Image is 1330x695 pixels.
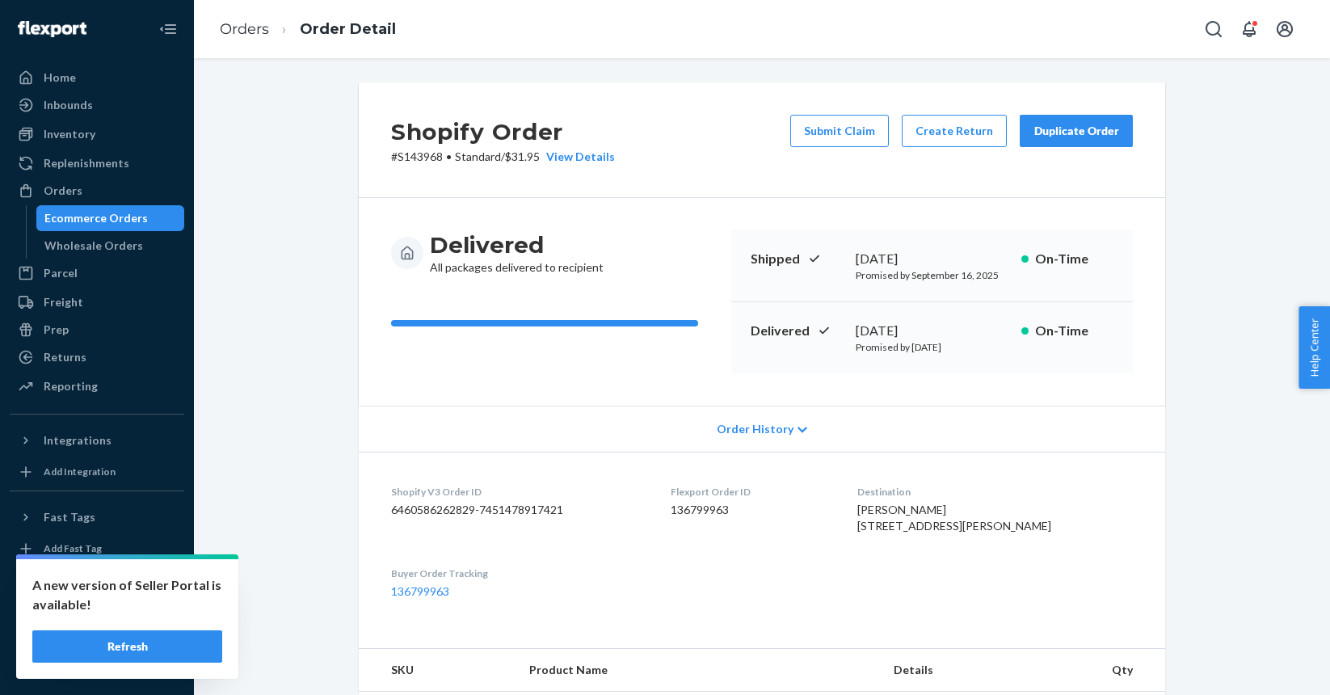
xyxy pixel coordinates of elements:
p: Shipped [751,250,843,268]
a: 136799963 [391,584,449,598]
div: Fast Tags [44,509,95,525]
div: Orders [44,183,82,199]
a: Order Detail [300,20,396,38]
th: Product Name [516,649,881,692]
button: Open Search Box [1197,13,1230,45]
p: On-Time [1035,250,1113,268]
a: Orders [10,178,184,204]
div: Inbounds [44,97,93,113]
a: Reporting [10,373,184,399]
a: Inbounds [10,92,184,118]
a: Settings [10,567,184,593]
h2: Shopify Order [391,115,615,149]
span: Order History [717,421,793,437]
a: Parcel [10,260,184,286]
div: Parcel [44,265,78,281]
a: Inventory [10,121,184,147]
span: • [446,150,452,163]
div: Add Integration [44,465,116,478]
a: Replenishments [10,150,184,176]
ol: breadcrumbs [207,6,409,53]
h3: Delivered [430,230,604,259]
button: Fast Tags [10,504,184,530]
img: Flexport logo [18,21,86,37]
div: Inventory [44,126,95,142]
th: Qty [1059,649,1165,692]
button: Integrations [10,428,184,453]
button: Duplicate Order [1020,115,1133,147]
button: View Details [540,149,615,165]
div: Wholesale Orders [44,238,143,254]
button: Give Feedback [10,650,184,676]
button: Create Return [902,115,1007,147]
p: # S143968 / $31.95 [391,149,615,165]
button: Help Center [1298,306,1330,389]
div: Replenishments [44,155,129,171]
th: Details [881,649,1059,692]
a: Prep [10,317,184,343]
a: Help Center [10,622,184,648]
dd: 6460586262829-7451478917421 [391,502,645,518]
div: Prep [44,322,69,338]
a: Orders [220,20,269,38]
div: Add Fast Tag [44,541,102,555]
div: Home [44,69,76,86]
button: Close Navigation [152,13,184,45]
dt: Buyer Order Tracking [391,567,645,580]
p: Promised by September 16, 2025 [856,268,1008,282]
dt: Flexport Order ID [671,485,832,499]
a: Returns [10,344,184,370]
p: Delivered [751,322,843,340]
span: Standard [455,150,501,163]
a: Wholesale Orders [36,233,185,259]
button: Open notifications [1233,13,1265,45]
dt: Shopify V3 Order ID [391,485,645,499]
dd: 136799963 [671,502,832,518]
div: Ecommerce Orders [44,210,148,226]
p: Promised by [DATE] [856,340,1008,354]
button: Refresh [32,630,222,663]
dt: Destination [857,485,1133,499]
a: Talk to Support [10,595,184,621]
button: Submit Claim [790,115,889,147]
div: Reporting [44,378,98,394]
div: Integrations [44,432,112,449]
a: Add Integration [10,460,184,484]
th: SKU [359,649,516,692]
button: Open account menu [1269,13,1301,45]
div: [DATE] [856,322,1008,340]
a: Home [10,65,184,91]
div: Freight [44,294,83,310]
a: Ecommerce Orders [36,205,185,231]
span: [PERSON_NAME] [STREET_ADDRESS][PERSON_NAME] [857,503,1051,533]
p: On-Time [1035,322,1113,340]
p: A new version of Seller Portal is available! [32,575,222,614]
a: Add Fast Tag [10,537,184,561]
div: [DATE] [856,250,1008,268]
div: Duplicate Order [1033,123,1119,139]
a: Freight [10,289,184,315]
div: All packages delivered to recipient [430,230,604,276]
div: Returns [44,349,86,365]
